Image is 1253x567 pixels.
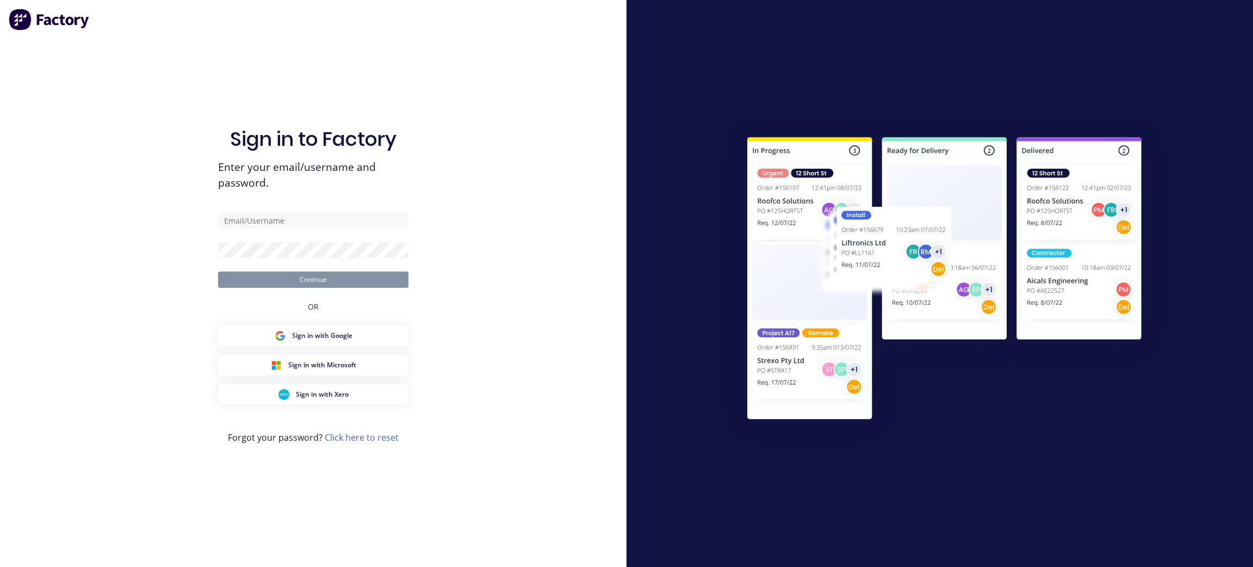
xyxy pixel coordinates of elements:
[271,360,282,371] img: Microsoft Sign in
[218,355,408,375] button: Microsoft Sign inSign in with Microsoft
[218,159,408,191] span: Enter your email/username and password.
[325,432,399,443] a: Click here to reset
[218,325,408,346] button: Google Sign inSign in with Google
[723,115,1165,445] img: Sign in
[230,127,396,151] h1: Sign in to Factory
[218,384,408,405] button: Xero Sign inSign in with Xero
[9,9,90,30] img: Factory
[278,389,289,400] img: Xero Sign in
[296,390,349,399] span: Sign in with Xero
[288,360,356,370] span: Sign in with Microsoft
[275,330,286,341] img: Google Sign in
[218,213,408,229] input: Email/Username
[292,331,352,341] span: Sign in with Google
[228,431,399,444] span: Forgot your password?
[218,272,408,288] button: Continue
[308,288,319,325] div: OR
